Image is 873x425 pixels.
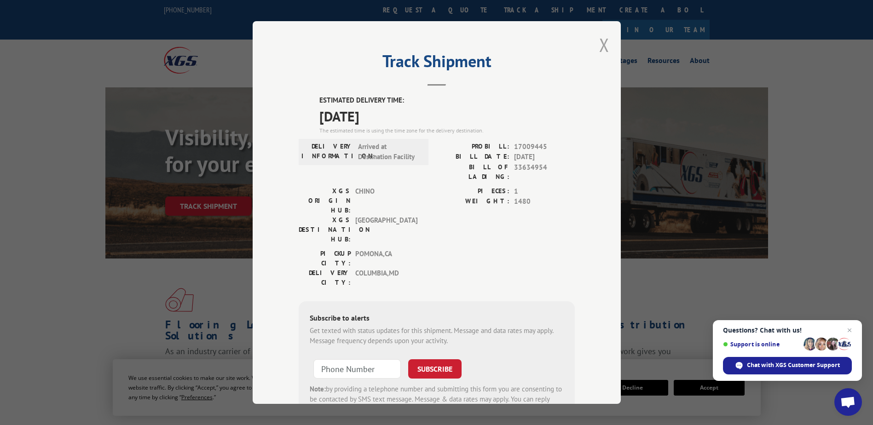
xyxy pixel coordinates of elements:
span: 1480 [514,196,575,207]
span: Chat with XGS Customer Support [747,361,840,369]
input: Phone Number [313,359,401,379]
div: The estimated time is using the time zone for the delivery destination. [319,126,575,135]
span: 33634954 [514,162,575,182]
label: PICKUP CITY: [299,249,351,268]
label: DELIVERY CITY: [299,268,351,287]
label: XGS DESTINATION HUB: [299,215,351,244]
label: WEIGHT: [437,196,509,207]
button: Close modal [599,33,609,57]
div: Subscribe to alerts [310,312,564,326]
label: DELIVERY INFORMATION: [301,142,353,162]
label: PIECES: [437,186,509,197]
span: POMONA , CA [355,249,417,268]
h2: Track Shipment [299,55,575,72]
span: [DATE] [514,152,575,162]
span: Questions? Chat with us! [723,327,852,334]
span: 1 [514,186,575,197]
span: Close chat [844,325,855,336]
strong: Note: [310,385,326,393]
label: BILL DATE: [437,152,509,162]
span: Arrived at Destination Facility [358,142,420,162]
label: PROBILL: [437,142,509,152]
label: XGS ORIGIN HUB: [299,186,351,215]
label: ESTIMATED DELIVERY TIME: [319,95,575,106]
span: [GEOGRAPHIC_DATA] [355,215,417,244]
span: COLUMBIA , MD [355,268,417,287]
span: CHINO [355,186,417,215]
span: 17009445 [514,142,575,152]
div: Chat with XGS Customer Support [723,357,852,374]
div: Open chat [834,388,862,416]
div: by providing a telephone number and submitting this form you are consenting to be contacted by SM... [310,384,564,415]
span: Support is online [723,341,800,348]
label: BILL OF LADING: [437,162,509,182]
div: Get texted with status updates for this shipment. Message and data rates may apply. Message frequ... [310,326,564,346]
span: [DATE] [319,106,575,126]
button: SUBSCRIBE [408,359,462,379]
